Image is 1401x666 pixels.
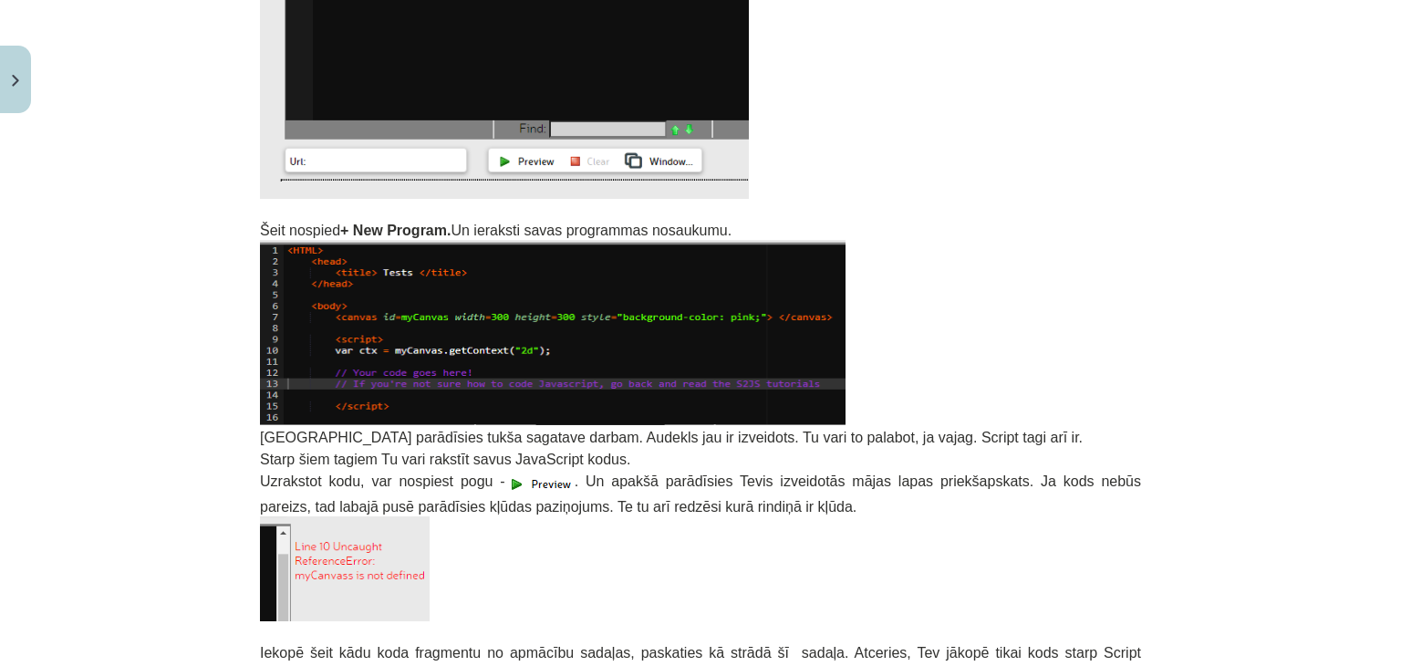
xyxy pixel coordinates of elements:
span: Uzrakstot kodu, var nospiest pogu - . Un apakšā parādīsies Tevis izveidotās mājas lapas priekšaps... [260,473,1141,515]
span: Šeit nospied Un ieraksti savas programmas nosaukumu. [260,223,732,238]
span: Starp šiem tagiem Tu vari rakstīt savus JavaScript kodus. [260,452,630,467]
span: [GEOGRAPHIC_DATA] parādīsies tukša sagatave darbam. Audekls jau ir izveidots. Tu vari to palabot,... [260,430,1083,445]
img: icon-close-lesson-0947bae3869378f0d4975bcd49f059093ad1ed9edebbc8119c70593378902aed.svg [12,75,19,87]
img: Attēls, kurā ir teksts, fonts, dizains, viedtālrunis Apraksts ģenerēts automātiski [260,516,430,621]
b: + New Program. [340,223,451,238]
